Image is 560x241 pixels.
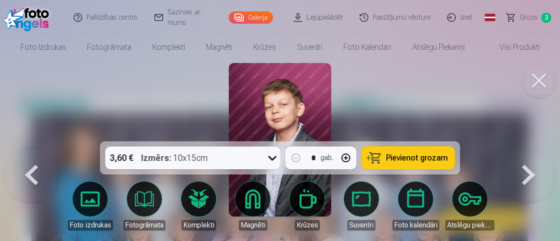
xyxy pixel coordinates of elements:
a: Krūzes [283,182,332,231]
a: Suvenīri [287,35,333,59]
div: Krūzes [295,220,320,231]
a: Visi produkti [475,35,550,59]
a: Suvenīri [337,182,386,231]
a: Komplekti [174,182,223,231]
span: 3 [541,13,551,23]
button: Pievienot grozam [362,147,455,169]
a: Foto izdrukas [66,182,115,231]
img: /fa1 [3,3,53,31]
a: Magnēti [196,35,243,59]
a: Krūzes [243,35,287,59]
div: Foto izdrukas [68,220,113,231]
a: Atslēgu piekariņi [445,182,494,231]
strong: Izmērs : [141,152,171,164]
div: Fotogrāmata [123,220,165,231]
a: Atslēgu piekariņi [402,35,475,59]
div: Foto kalendāri [392,220,439,231]
span: Pievienot grozam [386,154,448,162]
div: Atslēgu piekariņi [445,220,494,231]
div: Magnēti [239,220,267,231]
a: Komplekti [142,35,196,59]
a: Galerija [229,11,273,24]
div: 10x15cm [141,147,208,169]
div: Komplekti [182,220,216,231]
a: Fotogrāmata [120,182,169,231]
a: Magnēti [228,182,277,231]
a: Foto kalendāri [391,182,440,231]
a: Fotogrāmata [77,35,142,59]
div: gab. [321,153,334,163]
a: Foto izdrukas [10,35,77,59]
a: Foto kalendāri [333,35,402,59]
div: 3,60 € [105,147,138,169]
span: Grozs [520,12,538,23]
div: Suvenīri [347,220,375,231]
